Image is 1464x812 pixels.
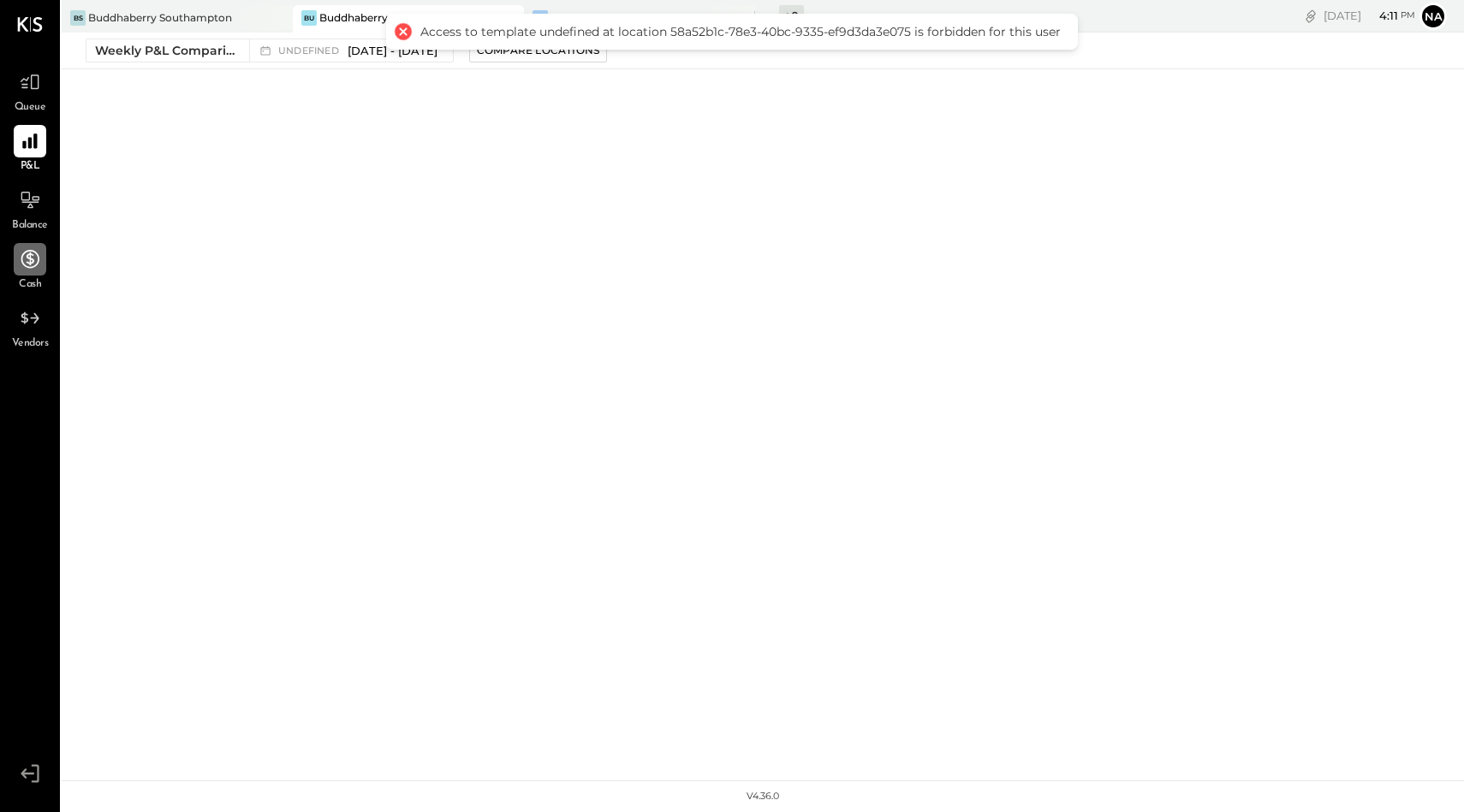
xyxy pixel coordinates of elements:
div: Buddhaberry Southampton [88,10,232,25]
button: na [1419,3,1447,30]
div: BS [70,10,86,26]
span: P&L [21,159,40,175]
span: Vendors [12,336,49,352]
button: Weekly P&L Comparison undefined[DATE] - [DATE] [86,39,454,62]
span: Balance [12,218,48,234]
div: Compare Locations [477,43,599,57]
a: Vendors [1,302,59,352]
span: Cash [19,277,41,293]
span: Queue [15,100,46,116]
div: Access to template undefined at location 58a52b1c-78e3-40bc-9335-ef9d3da3e075 is forbidden for th... [420,24,1061,39]
div: Bu [301,10,317,26]
div: + 0 [779,5,804,27]
div: Weekly P&L Comparison [95,42,239,59]
div: BF [533,10,548,26]
div: [DATE] [1324,8,1415,24]
div: Buddhaberry Food Truck [550,10,681,25]
span: undefined [278,46,343,56]
a: Queue [1,66,59,116]
a: Cash [1,243,59,293]
div: Buddhaberry [319,10,388,25]
div: copy link [1302,7,1319,25]
button: Compare Locations [469,39,607,62]
a: Balance [1,184,59,234]
a: P&L [1,125,59,175]
span: [DATE] - [DATE] [348,43,437,59]
div: v 4.36.0 [747,790,779,803]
